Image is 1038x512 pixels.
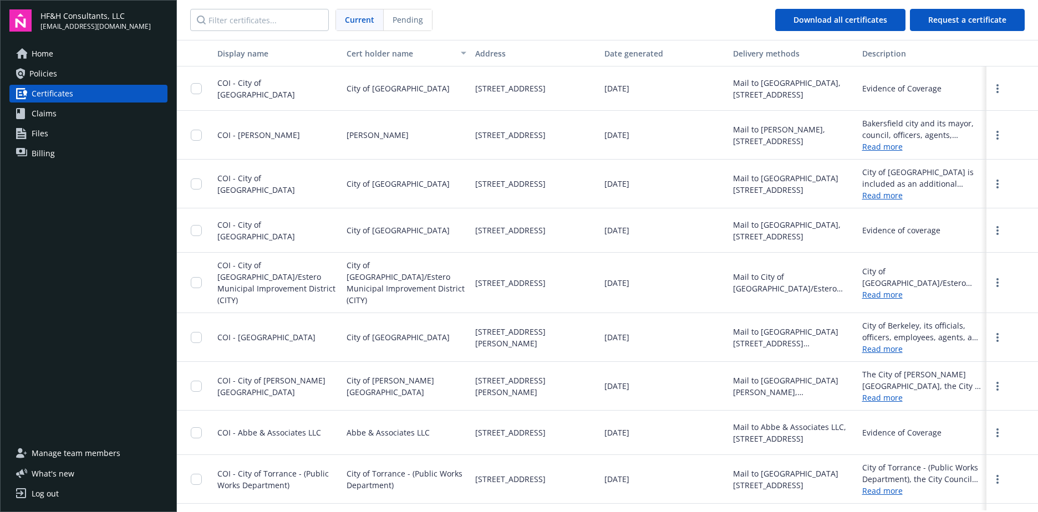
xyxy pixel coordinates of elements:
div: Cert holder name [347,48,455,59]
span: [DATE] [604,331,629,343]
a: Billing [9,145,167,162]
span: [STREET_ADDRESS] [475,473,546,485]
button: Display name [213,40,342,66]
span: COI - City of [GEOGRAPHIC_DATA] [217,219,295,242]
span: HF&H Consultants, LLC [40,10,151,22]
a: Claims [9,105,167,122]
a: more [991,473,1004,486]
span: [DATE] [604,178,629,190]
span: [DATE] [604,277,629,289]
span: [STREET_ADDRESS][PERSON_NAME] [475,375,596,398]
button: Description [858,40,987,66]
div: Evidence of Coverage [862,427,942,438]
span: [DATE] [604,83,629,94]
div: Mail to [GEOGRAPHIC_DATA], [STREET_ADDRESS] [733,77,853,100]
a: Read more [862,289,983,300]
a: Read more [862,190,983,201]
a: more [991,82,1004,95]
div: City of [GEOGRAPHIC_DATA] is included as an additional insured as required by a written contract ... [862,166,983,190]
span: Pending [384,9,432,30]
button: Address [471,40,600,66]
span: [DATE] [604,427,629,438]
button: Download all certificates [775,9,905,31]
button: Date generated [600,40,729,66]
a: more [991,276,1004,289]
span: COI - [PERSON_NAME] [217,130,300,140]
a: Read more [862,141,983,152]
span: [DATE] [604,473,629,485]
div: City of Torrance - (Public Works Department), the City Council and each member thereof, members o... [862,462,983,485]
a: Read more [862,392,983,403]
span: Abbe & Associates LLC [347,427,430,438]
div: Mail to [GEOGRAPHIC_DATA][PERSON_NAME], [STREET_ADDRESS][PERSON_NAME] [733,375,853,398]
div: Mail to City of [GEOGRAPHIC_DATA]/Estero Municipal Improvement District (CITY), [STREET_ADDRESS] [733,271,853,294]
span: [DATE] [604,380,629,392]
div: Mail to [GEOGRAPHIC_DATA][STREET_ADDRESS] [733,468,853,491]
a: more [991,331,1004,344]
button: Request a certificate [910,9,1025,31]
span: [STREET_ADDRESS] [475,277,546,289]
div: The City of [PERSON_NAME][GEOGRAPHIC_DATA], the City of [PERSON_NAME] Valley Community Services D... [862,368,983,392]
input: Toggle Row Selected [191,427,202,438]
button: What's new [9,468,92,479]
span: City of [GEOGRAPHIC_DATA] [347,224,450,236]
span: Home [32,45,53,63]
span: Request a certificate [928,14,1006,25]
input: Toggle Row Selected [191,130,202,141]
span: [DATE] [604,129,629,141]
div: Description [862,48,983,59]
span: Manage team members [32,444,120,462]
span: [STREET_ADDRESS] [475,129,546,141]
a: more [991,380,1004,393]
span: [STREET_ADDRESS] [475,224,546,236]
span: COI - City of [PERSON_NAME][GEOGRAPHIC_DATA] [217,375,325,397]
input: Toggle Row Selected [191,332,202,343]
input: Toggle Row Selected [191,83,202,94]
span: [STREET_ADDRESS][PERSON_NAME] [475,326,596,349]
input: Toggle Row Selected [191,474,202,485]
span: COI - [GEOGRAPHIC_DATA] [217,332,316,342]
div: Evidence of coverage [862,224,940,236]
button: Cert holder name [342,40,471,66]
span: [STREET_ADDRESS] [475,178,546,190]
a: Read more [862,485,983,496]
span: Pending [393,14,423,25]
span: [STREET_ADDRESS] [475,83,546,94]
button: Delivery methods [729,40,858,66]
span: Claims [32,105,57,122]
input: Filter certificates... [190,9,329,31]
span: [PERSON_NAME] [347,129,409,141]
input: Toggle Row Selected [191,178,202,190]
div: Evidence of Coverage [862,83,942,94]
span: Policies [29,65,57,83]
span: [EMAIL_ADDRESS][DOMAIN_NAME] [40,22,151,32]
div: Date generated [604,48,725,59]
div: Delivery methods [733,48,853,59]
span: City of Torrance - (Public Works Department) [347,468,467,491]
span: Download all certificates [793,14,887,25]
a: Files [9,125,167,142]
span: Certificates [32,85,73,103]
a: Certificates [9,85,167,103]
div: Mail to [GEOGRAPHIC_DATA], [STREET_ADDRESS] [733,219,853,242]
input: Toggle Row Selected [191,225,202,236]
a: more [991,224,1004,237]
span: COI - City of [GEOGRAPHIC_DATA] [217,173,295,195]
span: COI - Abbe & Associates LLC [217,427,321,438]
div: Address [475,48,596,59]
a: Policies [9,65,167,83]
span: [STREET_ADDRESS] [475,427,546,438]
span: [DATE] [604,224,629,236]
span: Billing [32,145,55,162]
div: Mail to Abbe & Associates LLC, [STREET_ADDRESS] [733,421,853,444]
div: Mail to [GEOGRAPHIC_DATA][STREET_ADDRESS][PERSON_NAME] [733,326,853,349]
img: navigator-logo.svg [9,9,32,32]
a: Read more [862,343,983,355]
div: Bakersfield city and its mayor, council, officers, agents, employees and designed volunteers are ... [862,117,983,141]
span: Current [345,14,374,25]
button: HF&H Consultants, LLC[EMAIL_ADDRESS][DOMAIN_NAME] [40,9,167,32]
span: City of [GEOGRAPHIC_DATA] [347,83,450,94]
div: Log out [32,485,59,503]
a: more [991,426,1004,439]
span: City of [GEOGRAPHIC_DATA] [347,178,450,190]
